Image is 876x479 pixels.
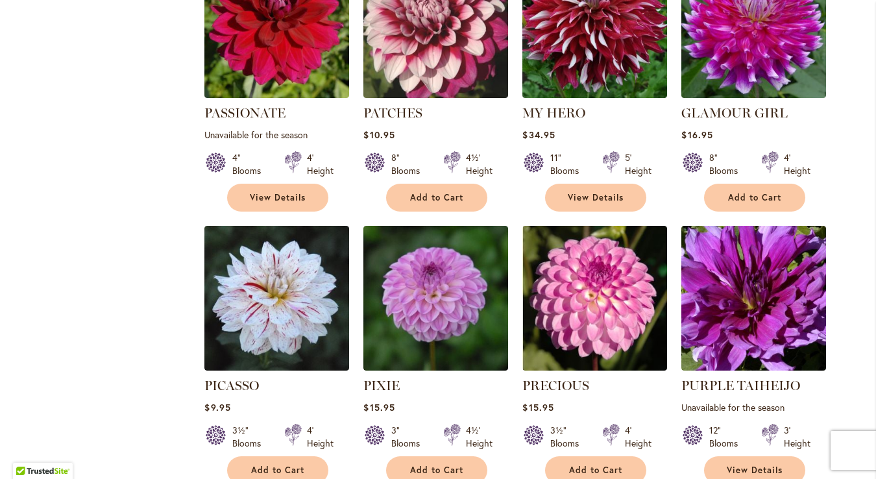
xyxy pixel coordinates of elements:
[307,151,334,177] div: 4' Height
[363,378,400,393] a: PIXIE
[466,424,493,450] div: 4½' Height
[391,424,428,450] div: 3" Blooms
[784,151,810,177] div: 4' Height
[681,401,826,413] p: Unavailable for the season
[386,184,487,212] button: Add to Cart
[232,424,269,450] div: 3½" Blooms
[410,465,463,476] span: Add to Cart
[522,378,589,393] a: PRECIOUS
[709,424,746,450] div: 12" Blooms
[204,226,349,371] img: PICASSO
[625,151,651,177] div: 5' Height
[681,105,788,121] a: GLAMOUR GIRL
[10,433,46,469] iframe: Launch Accessibility Center
[569,465,622,476] span: Add to Cart
[204,361,349,373] a: PICASSO
[522,226,667,371] img: PRECIOUS
[681,129,712,141] span: $16.95
[204,105,286,121] a: PASSIONATE
[307,424,334,450] div: 4' Height
[545,184,646,212] a: View Details
[681,226,826,371] img: PURPLE TAIHEIJO
[681,378,800,393] a: PURPLE TAIHEIJO
[391,151,428,177] div: 8" Blooms
[550,151,587,177] div: 11" Blooms
[625,424,651,450] div: 4' Height
[232,151,269,177] div: 4" Blooms
[709,151,746,177] div: 8" Blooms
[568,192,624,203] span: View Details
[204,401,230,413] span: $9.95
[363,401,395,413] span: $15.95
[227,184,328,212] a: View Details
[727,465,783,476] span: View Details
[522,401,554,413] span: $15.95
[363,361,508,373] a: PIXIE
[204,378,259,393] a: PICASSO
[784,424,810,450] div: 3' Height
[522,105,585,121] a: MY HERO
[204,88,349,101] a: PASSIONATE
[522,361,667,373] a: PRECIOUS
[522,129,555,141] span: $34.95
[363,226,508,371] img: PIXIE
[363,88,508,101] a: Patches
[522,88,667,101] a: My Hero
[681,88,826,101] a: GLAMOUR GIRL
[550,424,587,450] div: 3½" Blooms
[728,192,781,203] span: Add to Cart
[410,192,463,203] span: Add to Cart
[363,129,395,141] span: $10.95
[251,465,304,476] span: Add to Cart
[363,105,422,121] a: PATCHES
[204,129,349,141] p: Unavailable for the season
[466,151,493,177] div: 4½' Height
[704,184,805,212] button: Add to Cart
[681,361,826,373] a: PURPLE TAIHEIJO
[250,192,306,203] span: View Details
